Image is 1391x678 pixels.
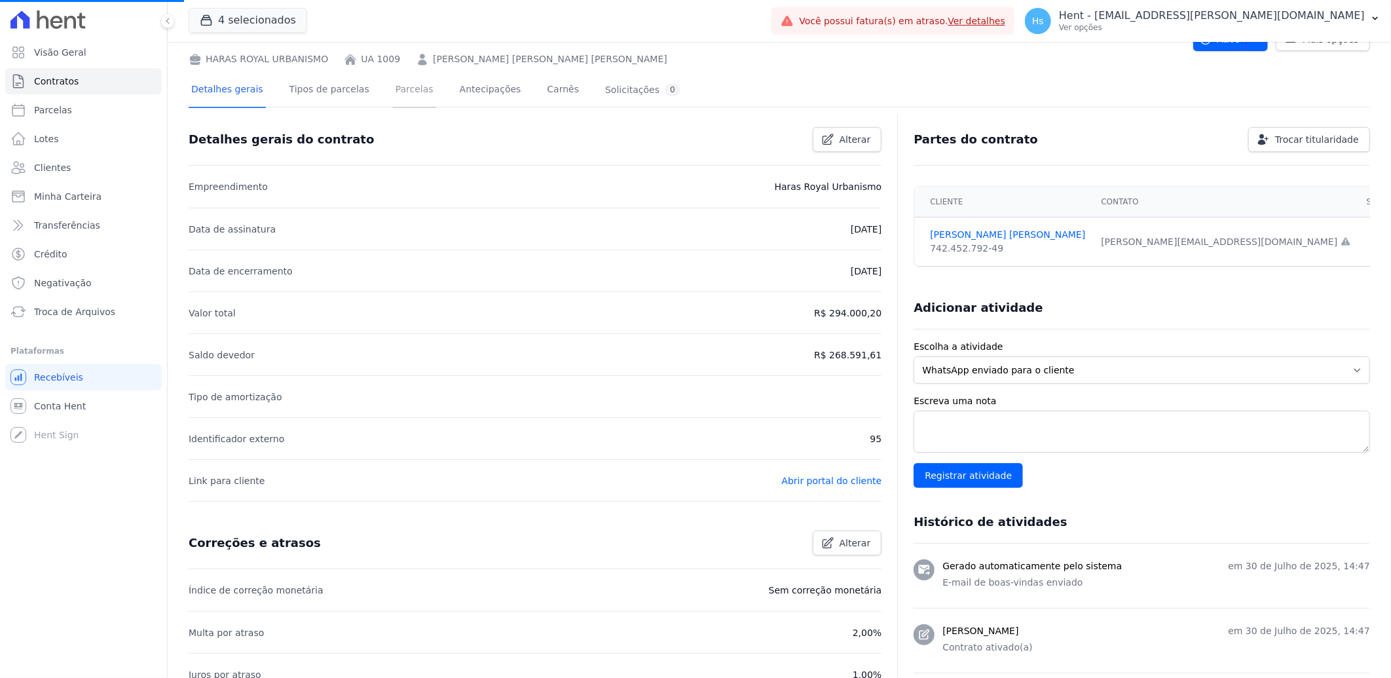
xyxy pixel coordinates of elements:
[605,84,680,96] div: Solicitações
[34,219,100,232] span: Transferências
[1059,22,1365,33] p: Ver opções
[1228,559,1370,573] p: em 30 de Julho de 2025, 14:47
[5,241,162,267] a: Crédito
[1275,133,1359,146] span: Trocar titularidade
[851,263,881,279] p: [DATE]
[34,371,83,384] span: Recebíveis
[914,187,1093,217] th: Cliente
[1228,624,1370,638] p: em 30 de Julho de 2025, 14:47
[189,221,276,237] p: Data de assinatura
[799,14,1005,28] span: Você possui fatura(s) em atraso.
[948,16,1006,26] a: Ver detalhes
[34,46,86,59] span: Visão Geral
[10,343,157,359] div: Plataformas
[34,132,59,145] span: Lotes
[942,559,1122,573] h3: Gerado automaticamente pelo sistema
[5,299,162,325] a: Troca de Arquivos
[189,473,265,489] p: Link para cliente
[930,228,1085,242] a: [PERSON_NAME] [PERSON_NAME]
[34,161,71,174] span: Clientes
[5,68,162,94] a: Contratos
[189,625,264,641] p: Multa por atraso
[914,340,1370,354] label: Escolha a atividade
[914,463,1023,488] input: Registrar atividade
[34,400,86,413] span: Conta Hent
[870,431,882,447] p: 95
[189,179,268,195] p: Empreendimento
[5,126,162,152] a: Lotes
[603,73,683,108] a: Solicitações0
[930,242,1085,255] div: 742.452.792-49
[851,221,881,237] p: [DATE]
[1101,235,1350,249] div: [PERSON_NAME][EMAIL_ADDRESS][DOMAIN_NAME]
[5,212,162,238] a: Transferências
[189,582,324,598] p: Índice de correção monetária
[914,132,1038,147] h3: Partes do contrato
[1059,9,1365,22] p: Hent - [EMAIL_ADDRESS][PERSON_NAME][DOMAIN_NAME]
[813,127,882,152] a: Alterar
[189,389,282,405] p: Tipo de amortização
[5,270,162,296] a: Negativação
[457,73,524,108] a: Antecipações
[5,39,162,66] a: Visão Geral
[1248,127,1370,152] a: Trocar titularidade
[34,276,92,290] span: Negativação
[5,393,162,419] a: Conta Hent
[189,263,293,279] p: Data de encerramento
[914,300,1043,316] h3: Adicionar atividade
[189,347,255,363] p: Saldo devedor
[1093,187,1358,217] th: Contato
[189,8,307,33] button: 4 selecionados
[433,52,667,66] a: [PERSON_NAME] [PERSON_NAME] [PERSON_NAME]
[189,132,374,147] h3: Detalhes gerais do contrato
[813,531,882,556] a: Alterar
[189,305,236,321] p: Valor total
[814,305,881,321] p: R$ 294.000,20
[775,179,882,195] p: Haras Royal Urbanismo
[942,641,1370,654] p: Contrato ativado(a)
[393,73,436,108] a: Parcelas
[769,582,882,598] p: Sem correção monetária
[853,625,881,641] p: 2,00%
[1014,3,1391,39] button: Hs Hent - [EMAIL_ADDRESS][PERSON_NAME][DOMAIN_NAME] Ver opções
[5,183,162,210] a: Minha Carteira
[942,624,1018,638] h3: [PERSON_NAME]
[34,104,72,117] span: Parcelas
[5,155,162,181] a: Clientes
[544,73,582,108] a: Carnês
[287,73,372,108] a: Tipos de parcelas
[840,537,871,550] span: Alterar
[1032,16,1044,26] span: Hs
[814,347,881,363] p: R$ 268.591,61
[361,52,400,66] a: UA 1009
[665,84,680,96] div: 0
[840,133,871,146] span: Alterar
[782,476,882,486] a: Abrir portal do cliente
[189,535,321,551] h3: Correções e atrasos
[942,576,1370,590] p: E-mail de boas-vindas enviado
[34,305,115,318] span: Troca de Arquivos
[5,364,162,390] a: Recebíveis
[34,248,67,261] span: Crédito
[5,97,162,123] a: Parcelas
[189,52,328,66] div: HARAS ROYAL URBANISMO
[914,514,1067,530] h3: Histórico de atividades
[914,394,1370,408] label: Escreva uma nota
[34,75,79,88] span: Contratos
[189,431,284,447] p: Identificador externo
[34,190,102,203] span: Minha Carteira
[189,73,266,108] a: Detalhes gerais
